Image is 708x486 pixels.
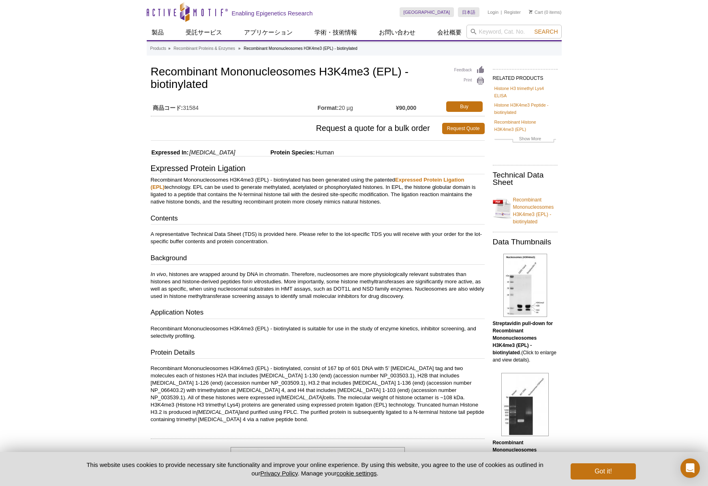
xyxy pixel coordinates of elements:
[529,10,533,14] img: Your Cart
[181,25,227,40] a: 受託サービス
[151,231,485,245] p: A representative Technical Data Sheet (TDS) is provided here. Please refer to the lot-specific TD...
[494,118,556,133] a: Recombinant Histone H3K4me3 (EPL)
[151,253,485,265] h3: Background
[458,7,479,17] a: 日本語
[494,101,556,116] a: Histone H3K4me3 Peptide - biotinylated
[151,214,485,225] h3: Contents
[501,7,502,17] li: |
[493,440,543,467] b: Recombinant Mononucleosomes H3K4me3 (EPL) - biotinylated, DNA gel.
[73,460,558,477] p: This website uses cookies to provide necessary site functionality and improve your online experie...
[238,46,241,51] li: »
[400,7,454,17] a: [GEOGRAPHIC_DATA]
[151,123,442,134] span: Request a quote for a bulk order
[151,325,485,340] p: Recombinant Mononucleosomes H3K4me3 (EPL) - biotinylated is suitable for use in the study of enzy...
[237,149,315,156] span: Protein Species:
[151,365,485,423] p: Recombinant Mononucleosomes H3K4me3 (EPL) - biotinylated, consist of 167 bp of 601 DNA with 5’ [M...
[501,373,549,436] img: Recombinant Mononucleosomes H3K4me3 (EPL) - biotinylated, DNA gel.
[466,25,562,39] input: Keyword, Cat. No.
[374,25,420,40] a: お問い合わせ
[151,271,166,277] i: In vivo
[315,149,334,156] span: Human
[239,25,297,40] a: アプリケーション
[318,104,339,111] strong: Format:
[151,99,318,114] td: 31584
[493,238,558,246] h2: Data Thumbnails
[248,278,264,285] i: in vitro
[168,46,171,51] li: »
[151,271,485,300] p: , histones are wrapped around by DNA in chromatin. Therefore, nucleosomes are more physiologicall...
[336,470,376,477] button: cookie settings
[151,149,189,156] span: Expressed In:
[147,25,169,40] a: 製品
[318,99,396,114] td: 20 µg
[504,9,521,15] a: Register
[260,470,297,477] a: Privacy Policy
[280,394,324,400] i: [MEDICAL_DATA]
[488,9,498,15] a: Login
[151,66,485,92] h1: Recombinant Mononucleosomes H3K4me3 (EPL) - biotinylated
[454,66,485,75] a: Feedback
[173,45,235,52] a: Recombinant Proteins & Enzymes
[153,104,183,111] strong: 商品コード:
[396,104,417,111] strong: ¥90,000
[197,409,240,415] i: [MEDICAL_DATA]
[532,28,560,35] button: Search
[151,177,464,190] a: Expressed Protein Ligation (EPL)
[534,28,558,35] span: Search
[232,10,313,17] h2: Enabling Epigenetics Research
[493,171,558,186] h2: Technical Data Sheet
[442,123,485,134] a: Request Quote
[151,308,485,319] h3: Application Notes
[494,85,556,99] a: Histone H3 trimethyl Lys4 ELISA
[680,458,700,478] div: Open Intercom Messenger
[151,348,485,359] h3: Protein Details
[454,77,485,86] a: Print
[493,69,558,83] h2: RELATED PRODUCTS
[446,101,483,112] a: Buy
[503,254,547,317] img: Streptavidin pull-down for Recombinant Mononucleosomes H3K4me3 (EPL) - biotinylated.
[310,25,362,40] a: 学術・技術情報
[571,463,635,480] button: Got it!
[529,7,562,17] li: (0 items)
[432,25,466,40] a: 会社概要
[493,439,558,475] p: (Cllck to enlarge and view details).
[151,176,485,206] p: Recombinant Mononucleosomes H3K4me3 (EPL) - biotinylated has been generated using the patented te...
[493,191,558,225] a: Recombinant Mononucleosomes H3K4me3 (EPL) - biotinylated
[150,45,166,52] a: Products
[494,135,556,144] a: Show More
[529,9,543,15] a: Cart
[493,320,558,364] p: .(Click to enlarge and view details).
[151,165,485,174] h3: Expressed Protein Ligation
[189,149,235,156] i: [MEDICAL_DATA]
[493,321,553,355] b: Streptavidin pull-down for Recombinant Mononucleosomes H3K4me3 (EPL) - biotinylated
[244,46,357,51] li: Recombinant Mononucleosomes H3K4me3 (EPL) - biotinylated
